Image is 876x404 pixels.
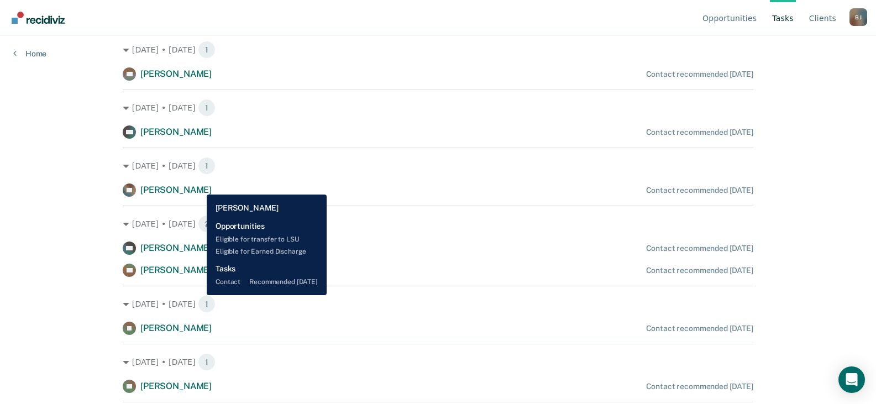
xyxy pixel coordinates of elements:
[140,127,212,137] span: [PERSON_NAME]
[849,8,867,26] button: Profile dropdown button
[123,41,753,59] div: [DATE] • [DATE] 1
[12,12,65,24] img: Recidiviz
[123,353,753,371] div: [DATE] • [DATE] 1
[646,266,753,275] div: Contact recommended [DATE]
[13,49,46,59] a: Home
[646,128,753,137] div: Contact recommended [DATE]
[838,366,865,393] div: Open Intercom Messenger
[140,265,212,275] span: [PERSON_NAME]
[123,215,753,233] div: [DATE] • [DATE] 2
[140,69,212,79] span: [PERSON_NAME]
[849,8,867,26] div: B J
[198,295,216,313] span: 1
[646,324,753,333] div: Contact recommended [DATE]
[646,382,753,391] div: Contact recommended [DATE]
[198,41,216,59] span: 1
[198,215,217,233] span: 2
[140,381,212,391] span: [PERSON_NAME]
[646,186,753,195] div: Contact recommended [DATE]
[198,353,216,371] span: 1
[198,99,216,117] span: 1
[140,323,212,333] span: [PERSON_NAME]
[646,70,753,79] div: Contact recommended [DATE]
[123,157,753,175] div: [DATE] • [DATE] 1
[123,295,753,313] div: [DATE] • [DATE] 1
[646,244,753,253] div: Contact recommended [DATE]
[140,243,212,253] span: [PERSON_NAME]
[198,157,216,175] span: 1
[123,99,753,117] div: [DATE] • [DATE] 1
[140,185,212,195] span: [PERSON_NAME]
